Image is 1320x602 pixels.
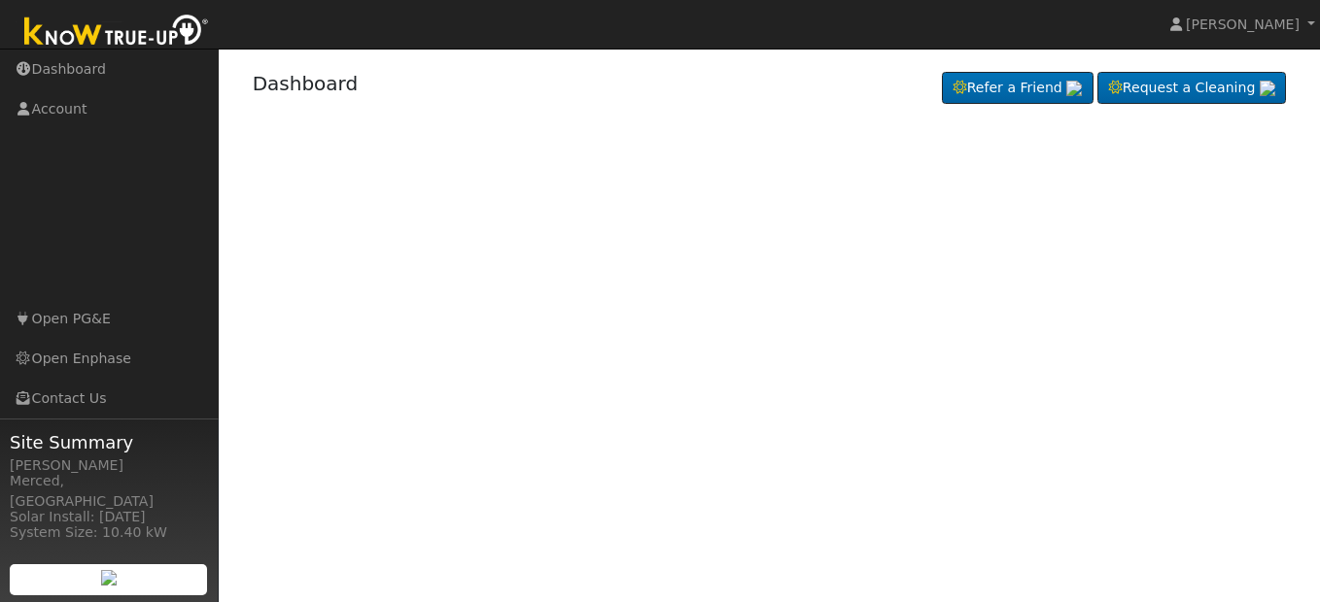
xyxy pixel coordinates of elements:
[1097,72,1286,105] a: Request a Cleaning
[15,11,219,54] img: Know True-Up
[10,507,208,527] div: Solar Install: [DATE]
[10,429,208,455] span: Site Summary
[10,522,208,543] div: System Size: 10.40 kW
[1186,17,1300,32] span: [PERSON_NAME]
[10,471,208,512] div: Merced, [GEOGRAPHIC_DATA]
[101,570,117,585] img: retrieve
[253,72,359,95] a: Dashboard
[1066,81,1082,96] img: retrieve
[10,455,208,476] div: [PERSON_NAME]
[942,72,1094,105] a: Refer a Friend
[1260,81,1275,96] img: retrieve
